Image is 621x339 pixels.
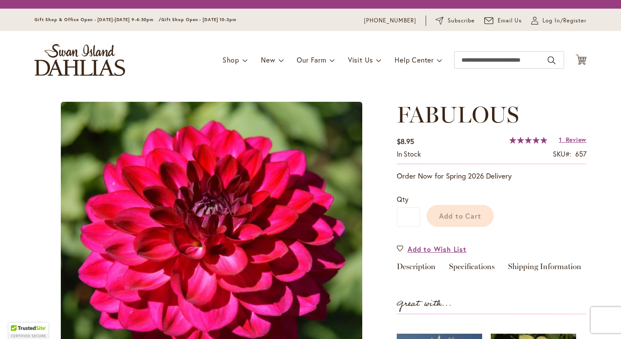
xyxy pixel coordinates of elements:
span: Qty [397,195,408,204]
span: Gift Shop & Office Open - [DATE]-[DATE] 9-4:30pm / [34,17,161,22]
a: store logo [34,44,125,76]
span: 1 [559,135,562,144]
a: [PHONE_NUMBER] [364,16,416,25]
span: Visit Us [348,55,373,64]
span: Add to Wish List [408,244,467,254]
span: Log In/Register [543,16,586,25]
span: Review [566,135,586,144]
div: Availability [397,149,421,159]
span: Help Center [395,55,434,64]
span: Gift Shop Open - [DATE] 10-3pm [161,17,236,22]
a: Log In/Register [531,16,586,25]
iframe: Launch Accessibility Center [6,308,31,333]
strong: Great with... [397,297,452,311]
a: Shipping Information [508,263,581,275]
span: $8.95 [397,137,414,146]
span: Shop [223,55,239,64]
p: Order Now for Spring 2026 Delivery [397,171,586,181]
span: Our Farm [297,55,326,64]
span: Subscribe [448,16,475,25]
a: Subscribe [436,16,475,25]
a: Email Us [484,16,522,25]
strong: SKU [553,149,571,158]
button: Search [548,53,555,67]
a: 1 Review [559,135,586,144]
div: Detailed Product Info [397,263,586,275]
span: In stock [397,149,421,158]
div: 657 [575,149,586,159]
span: New [261,55,275,64]
a: Description [397,263,436,275]
a: Specifications [449,263,495,275]
span: Email Us [498,16,522,25]
a: Add to Wish List [397,244,467,254]
div: 100% [509,137,547,144]
span: FABULOUS [397,101,519,128]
